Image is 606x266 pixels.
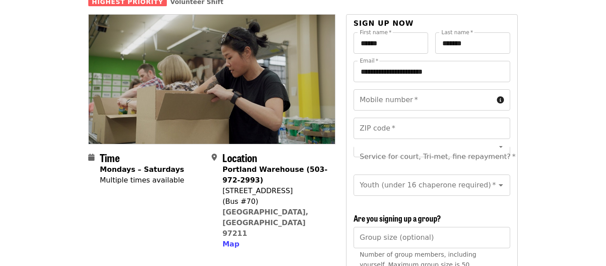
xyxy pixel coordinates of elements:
[495,179,507,191] button: Open
[360,30,392,35] label: First name
[497,96,504,104] i: circle-info icon
[360,58,378,64] label: Email
[354,89,493,111] input: Mobile number
[354,32,429,54] input: First name
[222,196,328,207] div: (Bus #70)
[441,30,473,35] label: Last name
[100,165,184,174] strong: Mondays – Saturdays
[435,32,510,54] input: Last name
[222,165,327,184] strong: Portland Warehouse (503-972-2993)
[222,239,239,250] button: Map
[100,175,184,186] div: Multiple times available
[354,227,510,248] input: [object Object]
[222,240,239,248] span: Map
[88,153,94,162] i: calendar icon
[222,208,308,238] a: [GEOGRAPHIC_DATA], [GEOGRAPHIC_DATA] 97211
[354,212,441,224] span: Are you signing up a group?
[222,186,328,196] div: [STREET_ADDRESS]
[354,19,414,28] span: Sign up now
[495,140,507,153] button: Open
[354,118,510,139] input: ZIP code
[89,15,335,143] img: Oct/Nov/Dec - Portland: Repack/Sort (age 8+) organized by Oregon Food Bank
[100,150,120,165] span: Time
[222,150,257,165] span: Location
[354,61,510,82] input: Email
[212,153,217,162] i: map-marker-alt icon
